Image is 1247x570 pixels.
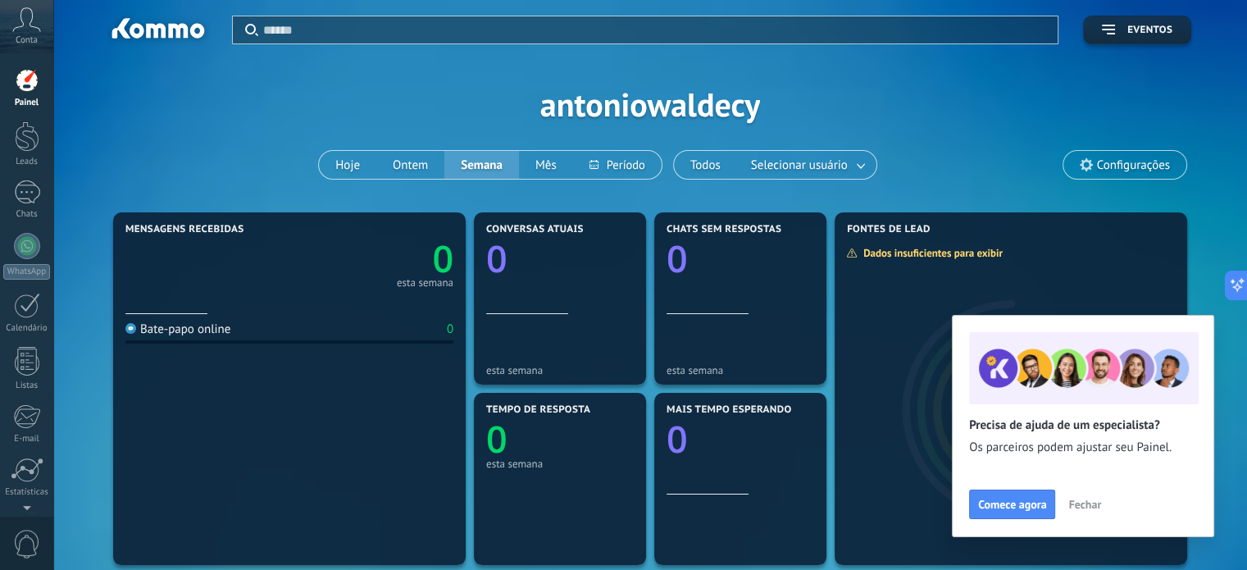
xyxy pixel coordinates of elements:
[486,404,590,416] span: Tempo de resposta
[486,234,507,284] text: 0
[846,246,1014,260] div: Dados insuficientes para exibir
[1068,499,1101,510] span: Fechar
[319,151,376,179] button: Hoje
[3,98,51,108] div: Painel
[486,458,634,470] div: esta semana
[847,224,931,235] span: Fontes de lead
[3,487,51,498] div: Estatísticas
[432,234,453,284] text: 0
[969,417,1197,433] h2: Precisa de ajuda de um especialista?
[667,414,688,464] text: 0
[125,321,230,337] div: Bate-papo online
[667,234,688,284] text: 0
[978,499,1046,510] span: Comece agora
[289,234,453,284] a: 0
[397,279,453,287] div: esta semana
[486,414,507,464] text: 0
[486,224,584,235] span: Conversas atuais
[1097,158,1170,172] span: Configurações
[748,154,851,176] span: Selecionar usuário
[1061,492,1108,517] button: Fechar
[1127,25,1172,36] span: Eventos
[3,323,51,334] div: Calendário
[969,440,1197,456] span: Os parceiros podem ajustar seu Painel.
[125,323,136,334] img: Bate-papo online
[519,151,573,179] button: Mês
[737,151,876,179] button: Selecionar usuário
[447,321,453,337] div: 0
[667,404,792,416] span: Mais tempo esperando
[667,224,781,235] span: Chats sem respostas
[3,381,51,391] div: Listas
[3,434,51,445] div: E-mail
[376,151,444,179] button: Ontem
[667,364,814,376] div: esta semana
[3,209,51,220] div: Chats
[969,490,1055,519] button: Comece agora
[486,364,634,376] div: esta semana
[16,35,38,46] span: Conta
[674,151,737,179] button: Todos
[573,151,662,179] button: Período
[125,224,243,235] span: Mensagens recebidas
[1083,16,1191,44] button: Eventos
[3,157,51,167] div: Leads
[444,151,519,179] button: Semana
[3,264,50,280] div: WhatsApp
